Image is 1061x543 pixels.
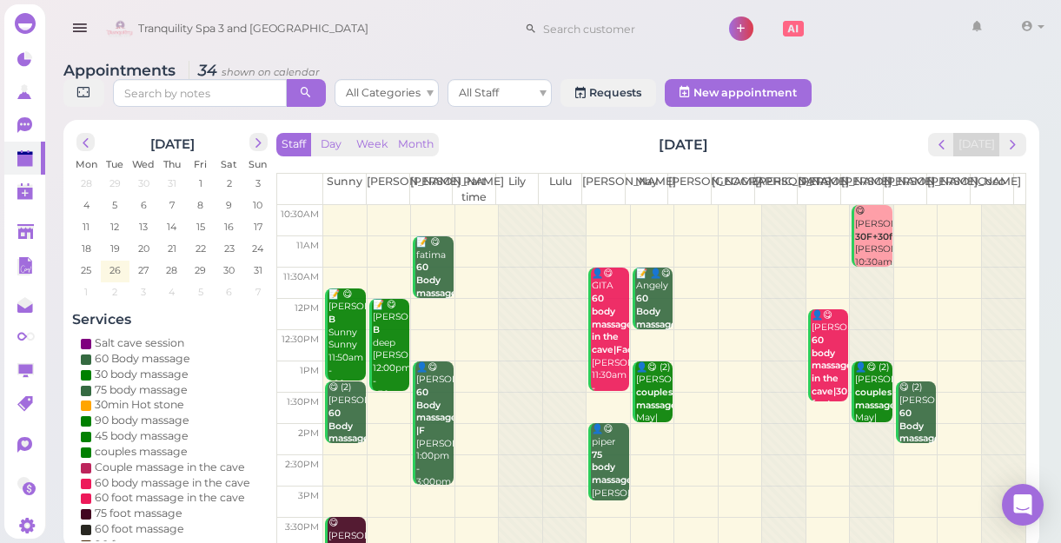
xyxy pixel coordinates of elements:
[222,219,235,235] span: 16
[76,158,97,170] span: Mon
[659,135,708,155] h2: [DATE]
[224,197,234,213] span: 9
[108,175,123,191] span: 29
[197,175,204,191] span: 1
[665,79,812,107] button: New appointment
[150,133,195,152] h2: [DATE]
[276,133,311,156] button: Staff
[285,459,319,470] span: 2:30pm
[80,241,93,256] span: 18
[95,506,182,521] div: 75 foot massage
[539,174,582,205] th: Lulu
[636,387,677,411] b: couples massage
[196,197,205,213] span: 8
[282,334,319,345] span: 12:30pm
[372,299,409,401] div: 📝 😋 [PERSON_NAME] deep [PERSON_NAME] 12:00pm - 1:30pm
[109,219,121,235] span: 12
[811,309,848,475] div: 👤😋 [PERSON_NAME] [PERSON_NAME] 12:10pm - 1:40pm
[415,361,453,489] div: 👤😋 [PERSON_NAME] [PERSON_NAME] 1:00pm - 3:00pm
[164,262,179,278] span: 28
[95,521,184,537] div: 60 foot massage
[95,475,250,491] div: 60 body massage in the cave
[106,158,123,170] span: Tue
[254,175,262,191] span: 3
[222,66,320,78] small: shown on calendar
[625,174,668,205] th: May
[970,174,1013,205] th: Coco
[136,262,150,278] span: 27
[537,15,706,43] input: Search customer
[409,174,453,205] th: [PERSON_NAME]
[840,174,884,205] th: [PERSON_NAME]
[928,133,955,156] button: prev
[168,197,176,213] span: 7
[110,197,119,213] span: 5
[79,262,93,278] span: 25
[250,241,265,256] span: 24
[285,521,319,533] span: 3:30pm
[416,387,457,436] b: 60 Body massage |F
[295,302,319,314] span: 12pm
[138,4,368,53] span: Tranquility Spa 3 and [GEOGRAPHIC_DATA]
[298,490,319,501] span: 3pm
[95,444,188,460] div: couples massage
[225,175,234,191] span: 2
[693,86,797,99] span: New appointment
[249,133,268,151] button: next
[416,262,457,298] b: 60 Body massage
[95,351,190,367] div: 60 Body massage
[668,174,712,205] th: [PERSON_NAME]
[300,365,319,376] span: 1pm
[798,174,841,205] th: [PERSON_NAME]
[495,174,539,205] th: Lily
[373,324,380,335] b: B
[249,158,267,170] span: Sun
[252,262,264,278] span: 31
[95,397,184,413] div: 30min Hot stone
[328,314,335,325] b: B
[351,133,394,156] button: Week
[72,311,272,328] h4: Services
[165,219,178,235] span: 14
[95,428,189,444] div: 45 body massage
[328,288,365,391] div: 📝 😋 [PERSON_NAME] Sunny Sunny 11:50am - 1:20pm
[415,236,453,364] div: 📝 😋 fatima CBD$90 [PERSON_NAME] 11:00am - 12:00pm
[252,219,264,235] span: 17
[560,79,656,107] a: Requests
[635,268,673,395] div: 📝 👤😋 Angely deep May 11:30am - 12:30pm
[95,460,245,475] div: Couple massage in the cave
[251,197,264,213] span: 10
[754,174,798,205] th: [PERSON_NAME]
[591,423,628,538] div: 👤😋 piper [PERSON_NAME] 2:00pm - 3:15pm
[95,413,189,428] div: 90 body massage
[711,174,754,205] th: [GEOGRAPHIC_DATA]
[287,396,319,407] span: 1:30pm
[194,241,208,256] span: 22
[222,262,236,278] span: 30
[221,158,237,170] span: Sat
[999,133,1026,156] button: next
[82,197,91,213] span: 4
[76,133,95,151] button: prev
[366,174,409,205] th: [PERSON_NAME]
[95,490,245,506] div: 60 foot massage in the cave
[193,262,208,278] span: 29
[582,174,626,205] th: [PERSON_NAME]
[855,231,913,242] b: 30F+30facial
[854,205,892,295] div: 😋 [PERSON_NAME] [PERSON_NAME] 10:30am - 11:30am
[113,79,287,107] input: Search by notes
[592,449,633,486] b: 75 body massage
[281,209,319,220] span: 10:30am
[854,361,892,476] div: 👤😋 (2) [PERSON_NAME] May|[PERSON_NAME] 1:00pm - 2:00pm
[137,219,149,235] span: 13
[63,61,180,79] span: Appointments
[132,158,155,170] span: Wed
[224,284,234,300] span: 6
[83,284,90,300] span: 1
[328,381,365,496] div: 😋 (2) [PERSON_NAME] [PERSON_NAME]|Sunny 1:20pm - 2:20pm
[109,241,122,256] span: 19
[1002,484,1044,526] div: Open Intercom Messenger
[927,174,971,205] th: [PERSON_NAME]
[195,219,207,235] span: 15
[323,174,367,205] th: Sunny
